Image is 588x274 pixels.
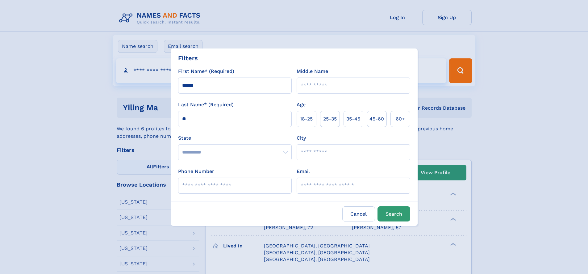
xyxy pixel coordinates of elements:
label: Email [297,168,310,175]
span: 18‑25 [300,115,313,123]
span: 35‑45 [346,115,360,123]
span: 60+ [396,115,405,123]
span: 45‑60 [369,115,384,123]
label: Age [297,101,306,108]
label: Last Name* (Required) [178,101,234,108]
div: Filters [178,53,198,63]
span: 25‑35 [323,115,337,123]
label: Middle Name [297,68,328,75]
label: Cancel [342,206,375,221]
label: First Name* (Required) [178,68,234,75]
label: State [178,134,292,142]
button: Search [377,206,410,221]
label: City [297,134,306,142]
label: Phone Number [178,168,214,175]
